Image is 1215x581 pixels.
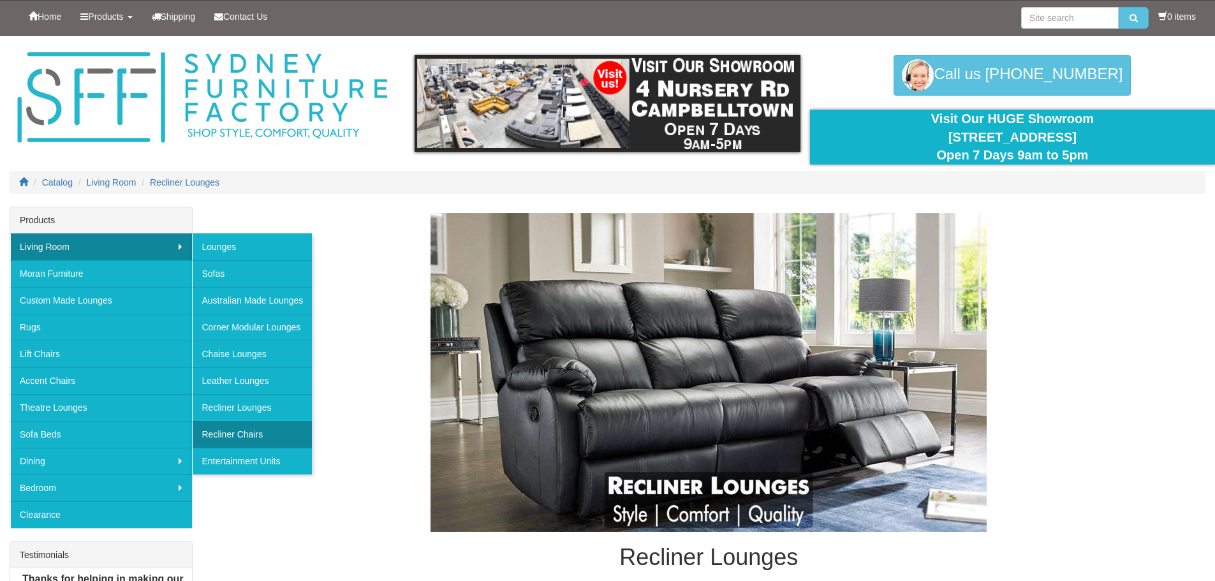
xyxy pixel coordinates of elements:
a: Living Room [87,177,136,188]
img: showroom.gif [415,55,800,152]
div: Products [10,207,192,233]
div: Testimonials [10,542,192,568]
a: Clearance [10,501,192,528]
a: Bedroom [10,474,192,501]
span: Home [38,11,61,22]
a: Lift Chairs [10,341,192,367]
a: Home [19,1,71,33]
a: Custom Made Lounges [10,287,192,314]
a: Sofas [192,260,312,287]
a: Products [71,1,142,33]
span: Contact Us [223,11,267,22]
a: Dining [10,448,192,474]
a: Australian Made Lounges [192,287,312,314]
a: Recliner Lounges [192,394,312,421]
span: Products [88,11,123,22]
a: Theatre Lounges [10,394,192,421]
a: Accent Chairs [10,367,192,394]
a: Rugs [10,314,192,341]
h1: Recliner Lounges [212,545,1205,570]
img: Sydney Furniture Factory [11,48,394,147]
a: Corner Modular Lounges [192,314,312,341]
a: Recliner Lounges [150,177,219,188]
a: Recliner Chairs [192,421,312,448]
a: Contact Us [205,1,277,33]
div: Visit Our HUGE Showroom [STREET_ADDRESS] Open 7 Days 9am to 5pm [820,110,1205,165]
a: Sofa Beds [10,421,192,448]
a: Chaise Lounges [192,341,312,367]
input: Site search [1021,7,1119,29]
a: Entertainment Units [192,448,312,474]
a: Leather Lounges [192,367,312,394]
span: Shipping [161,11,196,22]
a: Lounges [192,233,312,260]
img: Recliner Lounges [326,213,1091,532]
a: Catalog [42,177,73,188]
li: 0 items [1158,10,1196,23]
a: Shipping [142,1,205,33]
a: Moran Furniture [10,260,192,287]
a: Living Room [10,233,192,260]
